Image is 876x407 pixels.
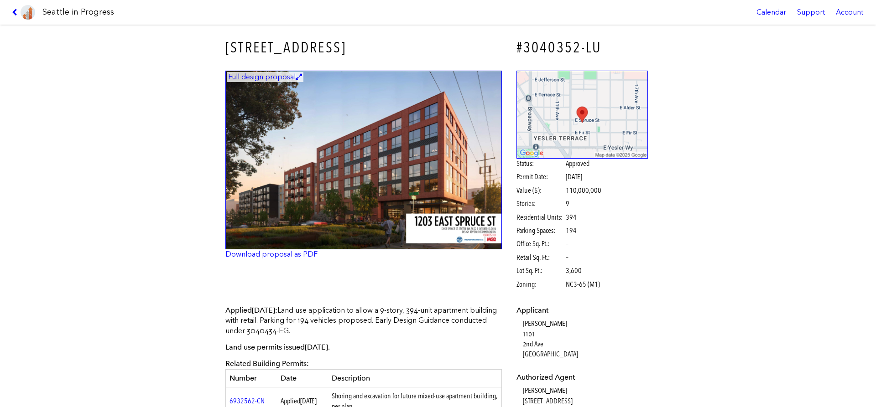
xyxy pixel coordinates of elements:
[523,319,648,360] dd: [PERSON_NAME] 1101 2nd Ave [GEOGRAPHIC_DATA]
[225,71,502,250] a: Full design proposal
[225,37,502,58] h3: [STREET_ADDRESS]
[516,212,564,222] span: Residential Units:
[516,305,648,315] dt: Applicant
[300,397,317,405] span: [DATE]
[566,279,600,289] span: NC3-65 (M1)
[516,37,648,58] h4: #3040352-LU
[225,342,502,352] p: Land use permits issued .
[566,185,601,196] span: 110,000,000
[566,239,568,249] span: –
[566,266,582,276] span: 3,600
[566,199,569,209] span: 9
[566,212,577,222] span: 394
[516,226,564,236] span: Parking Spaces:
[516,239,564,249] span: Office Sq. Ft.:
[516,199,564,209] span: Stories:
[225,71,502,250] img: 1.jpg
[516,71,648,159] img: staticmap
[227,72,303,82] figcaption: Full design proposal
[566,226,577,236] span: 194
[229,397,265,405] a: 6932562-CN
[42,6,114,18] h1: Seattle in Progress
[225,306,277,314] span: Applied :
[516,252,564,263] span: Retail Sq. Ft.:
[566,159,589,169] span: Approved
[21,5,35,20] img: favicon-96x96.png
[225,359,309,368] span: Related Building Permits:
[277,369,328,387] th: Date
[305,343,328,351] span: [DATE]
[516,172,564,182] span: Permit Date:
[328,369,502,387] th: Description
[516,266,564,276] span: Lot Sq. Ft.:
[516,185,564,196] span: Value ($):
[226,369,277,387] th: Number
[566,172,582,181] span: [DATE]
[516,159,564,169] span: Status:
[252,306,275,314] span: [DATE]
[516,279,564,289] span: Zoning:
[566,252,568,263] span: –
[225,305,502,336] p: Land use application to allow a 9-story, 394-unit apartment building with retail. Parking for 194...
[516,372,648,382] dt: Authorized Agent
[225,250,318,258] a: Download proposal as PDF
